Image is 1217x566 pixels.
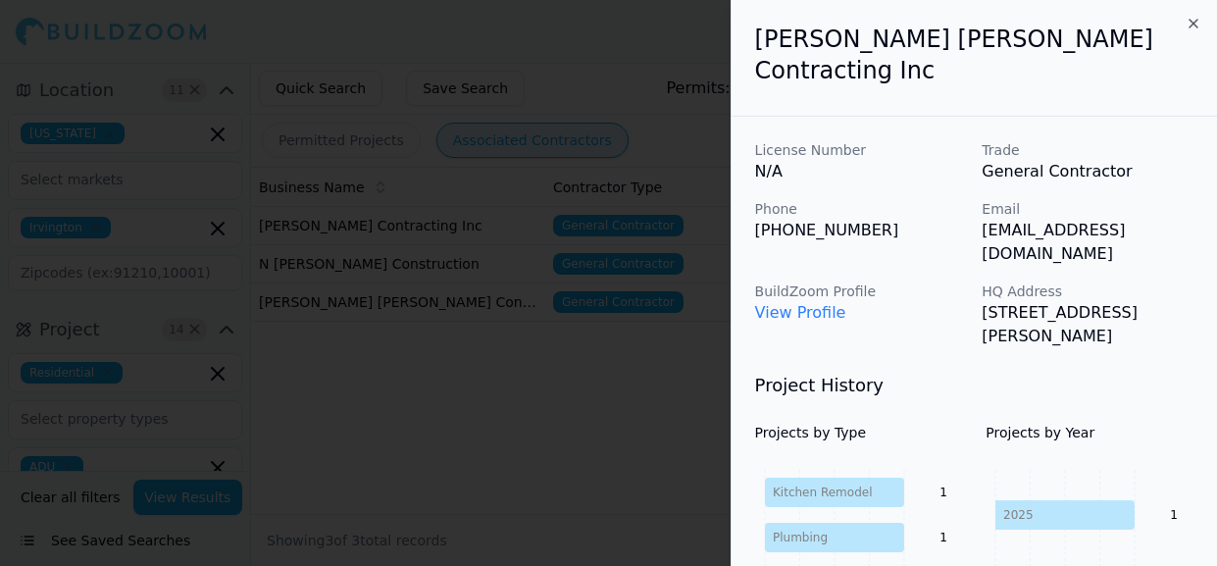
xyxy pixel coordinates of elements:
h2: [PERSON_NAME] [PERSON_NAME] Contracting Inc [755,24,1193,86]
p: Phone [755,199,967,219]
tspan: 2025 [1003,508,1034,522]
text: 1 [1171,508,1179,522]
h4: Projects by Type [755,423,963,442]
a: View Profile [755,303,846,322]
p: License Number [755,140,967,160]
h4: Projects by Year [986,423,1193,442]
h3: Project History [755,372,1193,399]
p: [EMAIL_ADDRESS][DOMAIN_NAME] [982,219,1193,266]
tspan: Kitchen Remodel [773,486,872,499]
tspan: Plumbing [773,531,828,544]
p: HQ Address [982,282,1193,301]
p: Email [982,199,1193,219]
p: BuildZoom Profile [755,282,967,301]
p: [STREET_ADDRESS][PERSON_NAME] [982,301,1193,348]
text: 1 [939,531,947,544]
p: General Contractor [982,160,1193,183]
p: [PHONE_NUMBER] [755,219,967,242]
p: N/A [755,160,967,183]
text: 1 [939,486,947,499]
p: Trade [982,140,1193,160]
